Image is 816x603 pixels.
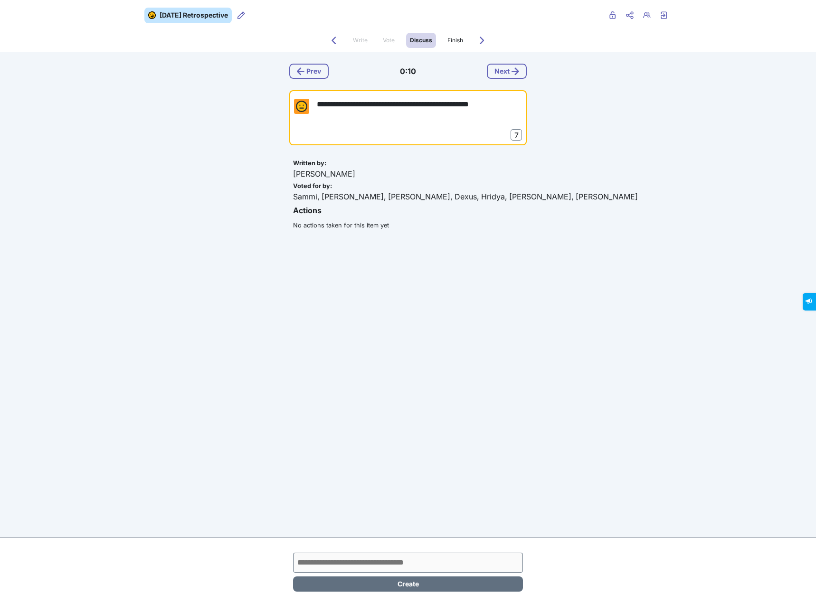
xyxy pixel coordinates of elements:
[643,11,651,19] i: Retro users
[478,44,486,52] span: Forwards to Finish
[410,37,432,44] span: Discuss
[455,191,479,202] span: Dexus
[293,182,332,189] strong: Voted for by:
[237,19,245,27] span: Retro users
[622,8,637,23] button: Share menu
[660,11,668,19] i: Exit retro
[626,11,634,19] i: Share menu
[509,191,574,202] span: [PERSON_NAME]
[293,191,320,202] span: Sammi
[7,3,12,9] span: 
[511,129,522,141] div: 7
[477,191,479,202] span: ,
[293,206,523,215] h3: Actions
[478,37,486,44] i: Forwards to Finish
[487,64,527,79] button: Next
[639,8,655,23] button: Retro users
[383,37,395,44] span: Vote
[474,33,490,48] button: Forwards to Finish
[317,191,320,202] span: ,
[322,191,386,202] span: [PERSON_NAME]
[384,191,386,202] span: ,
[160,11,228,19] h1: [DATE] Retrospective
[571,191,574,202] span: ,
[609,11,617,19] i: Private
[289,64,329,79] button: Prev
[660,19,668,27] span: Exit retro
[353,37,368,44] span: Write
[626,19,634,27] span: Share menu
[450,191,453,202] span: ,
[293,160,326,167] strong: Written by:
[400,66,416,77] div: 0 : 10
[609,19,617,27] span: Private
[576,191,638,202] span: [PERSON_NAME]
[234,8,249,23] button: Retro users
[481,191,507,202] span: Hridya
[296,101,307,112] img: Watch or not sure
[237,11,245,19] i: Retro users
[447,37,463,44] span: Finish
[656,8,672,23] a: Exit retro
[605,8,620,23] button: Private
[388,191,453,202] span: [PERSON_NAME]
[293,576,523,592] button: Create
[326,33,342,48] button: Back to Vote
[330,37,338,44] i: Back to Vote
[293,168,355,179] span: [PERSON_NAME]
[505,191,507,202] span: ,
[330,44,338,52] span: Back to Vote
[293,222,389,229] small: No actions taken for this item yet
[643,19,651,27] span: Retro users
